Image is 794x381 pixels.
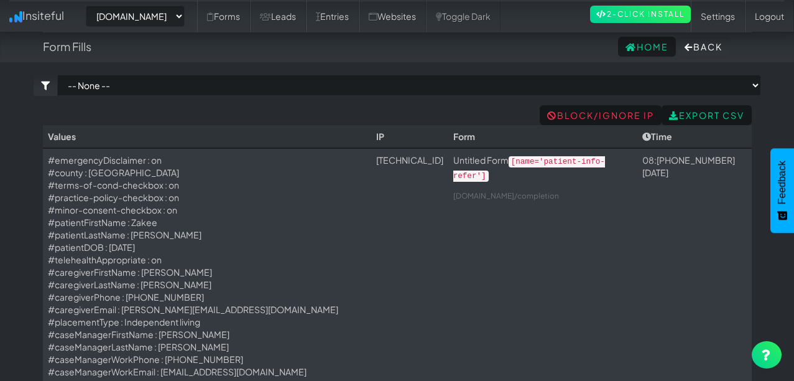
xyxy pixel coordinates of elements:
[453,156,605,182] code: [name='patient-info-refer']
[9,11,22,22] img: icon.png
[43,40,91,53] h4: Form Fills
[777,161,788,204] span: Feedback
[426,1,501,32] a: Toggle Dark
[637,125,752,148] th: Time
[677,37,730,57] button: Back
[371,125,448,148] th: IP
[618,37,676,57] a: Home
[448,125,637,148] th: Form
[453,154,632,182] p: Untitled Form
[306,1,359,32] a: Entries
[359,1,426,32] a: Websites
[745,1,794,32] a: Logout
[43,125,371,148] th: Values
[662,105,752,125] a: Export CSV
[250,1,306,32] a: Leads
[453,191,559,200] a: [DOMAIN_NAME]/completion
[590,6,691,23] a: 2-Click Install
[540,105,662,125] a: Block/Ignore IP
[770,148,794,233] button: Feedback - Show survey
[197,1,250,32] a: Forms
[691,1,745,32] a: Settings
[376,154,443,166] a: [TECHNICAL_ID]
